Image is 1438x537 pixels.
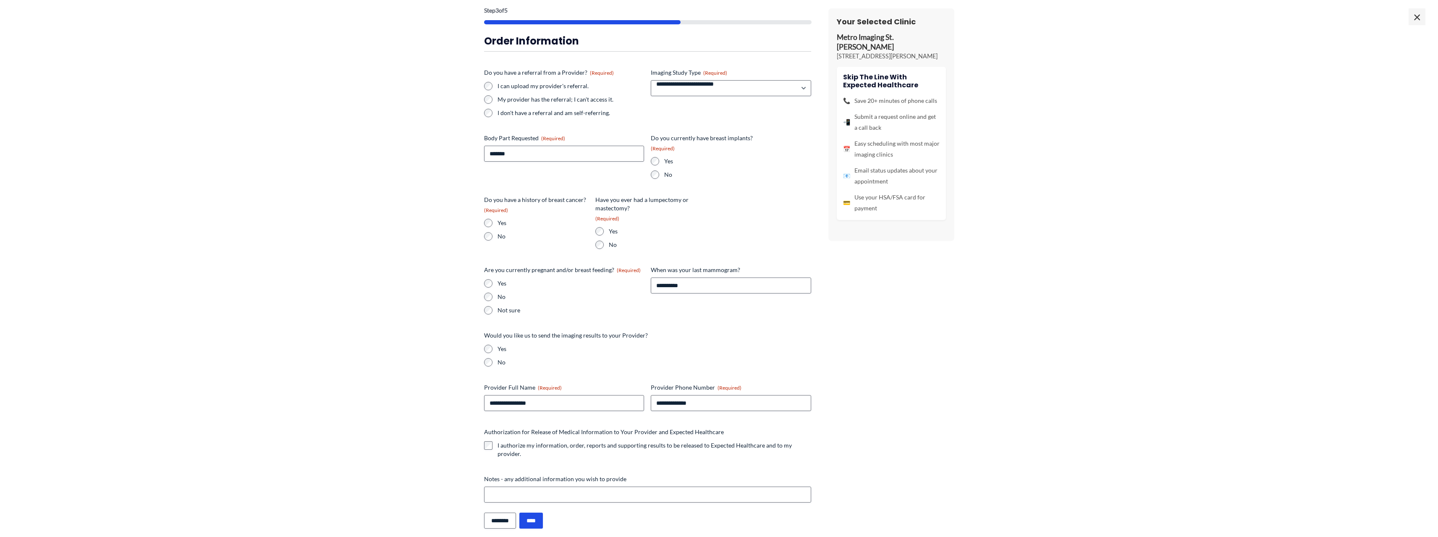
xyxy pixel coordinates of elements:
[651,145,675,152] span: (Required)
[651,68,811,77] label: Imaging Study Type
[595,196,700,222] legend: Have you ever had a lumpectomy or mastectomy?
[484,266,641,274] legend: Are you currently pregnant and/or breast feeding?
[484,428,724,436] legend: Authorization for Release of Medical Information to Your Provider and Expected Healthcare
[617,267,641,273] span: (Required)
[664,157,755,165] label: Yes
[718,385,741,391] span: (Required)
[484,207,508,213] span: (Required)
[484,331,648,340] legend: Would you like us to send the imaging results to your Provider?
[484,196,589,214] legend: Do you have a history of breast cancer?
[843,197,850,208] span: 💳
[484,8,812,13] p: Step of
[484,475,812,483] label: Notes - any additional information you wish to provide
[498,109,644,117] label: I don't have a referral and am self-referring.
[609,241,700,249] label: No
[538,385,562,391] span: (Required)
[498,306,644,314] label: Not sure
[498,441,812,458] label: I authorize my information, order, reports and supporting results to be released to Expected Heal...
[843,170,850,181] span: 📧
[595,215,619,222] span: (Required)
[843,95,940,106] li: Save 20+ minutes of phone calls
[498,345,812,353] label: Yes
[495,7,499,14] span: 3
[651,266,811,274] label: When was your last mammogram?
[837,52,946,60] p: [STREET_ADDRESS][PERSON_NAME]
[590,70,614,76] span: (Required)
[1409,8,1425,25] span: ×
[843,73,940,89] h4: Skip the line with Expected Healthcare
[498,232,589,241] label: No
[703,70,727,76] span: (Required)
[843,144,850,155] span: 📅
[843,192,940,214] li: Use your HSA/FSA card for payment
[498,358,812,367] label: No
[837,33,946,52] p: Metro Imaging St. [PERSON_NAME]
[837,17,946,26] h3: Your Selected Clinic
[498,279,644,288] label: Yes
[484,383,644,392] label: Provider Full Name
[541,135,565,141] span: (Required)
[843,138,940,160] li: Easy scheduling with most major imaging clinics
[843,111,940,133] li: Submit a request online and get a call back
[484,68,614,77] legend: Do you have a referral from a Provider?
[484,34,812,47] h3: Order Information
[498,219,589,227] label: Yes
[498,82,644,90] label: I can upload my provider's referral.
[651,134,755,152] legend: Do you currently have breast implants?
[504,7,508,14] span: 5
[843,165,940,187] li: Email status updates about your appointment
[609,227,700,236] label: Yes
[664,170,755,179] label: No
[843,117,850,128] span: 📲
[498,95,644,104] label: My provider has the referral; I can't access it.
[484,134,644,142] label: Body Part Requested
[498,293,644,301] label: No
[843,95,850,106] span: 📞
[651,383,811,392] label: Provider Phone Number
